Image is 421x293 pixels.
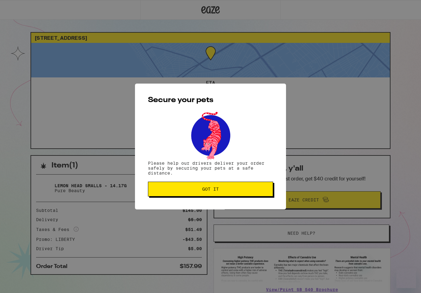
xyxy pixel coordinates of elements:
p: Please help our drivers deliver your order safely by securing your pets at a safe distance. [148,161,273,175]
h2: Secure your pets [148,97,273,104]
img: pets [185,110,236,161]
button: Got it [148,182,273,196]
span: Got it [202,187,219,191]
iframe: Close message [357,254,369,266]
iframe: Button to launch messaging window [396,268,416,288]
